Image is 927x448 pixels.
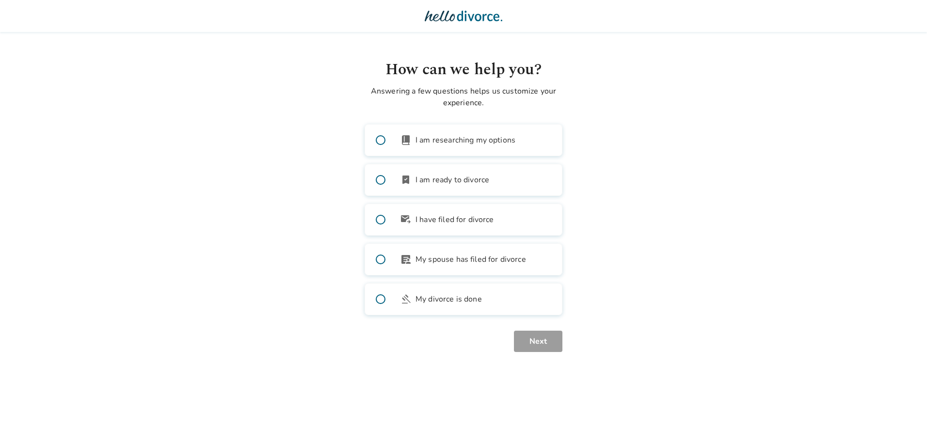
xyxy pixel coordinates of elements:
[416,214,494,225] span: I have filed for divorce
[400,254,412,265] span: article_person
[365,85,562,109] p: Answering a few questions helps us customize your experience.
[365,58,562,81] h1: How can we help you?
[425,6,502,26] img: Hello Divorce Logo
[400,293,412,305] span: gavel
[416,293,482,305] span: My divorce is done
[416,254,526,265] span: My spouse has filed for divorce
[416,174,489,186] span: I am ready to divorce
[514,331,562,352] button: Next
[416,134,515,146] span: I am researching my options
[400,214,412,225] span: outgoing_mail
[400,134,412,146] span: book_2
[400,174,412,186] span: bookmark_check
